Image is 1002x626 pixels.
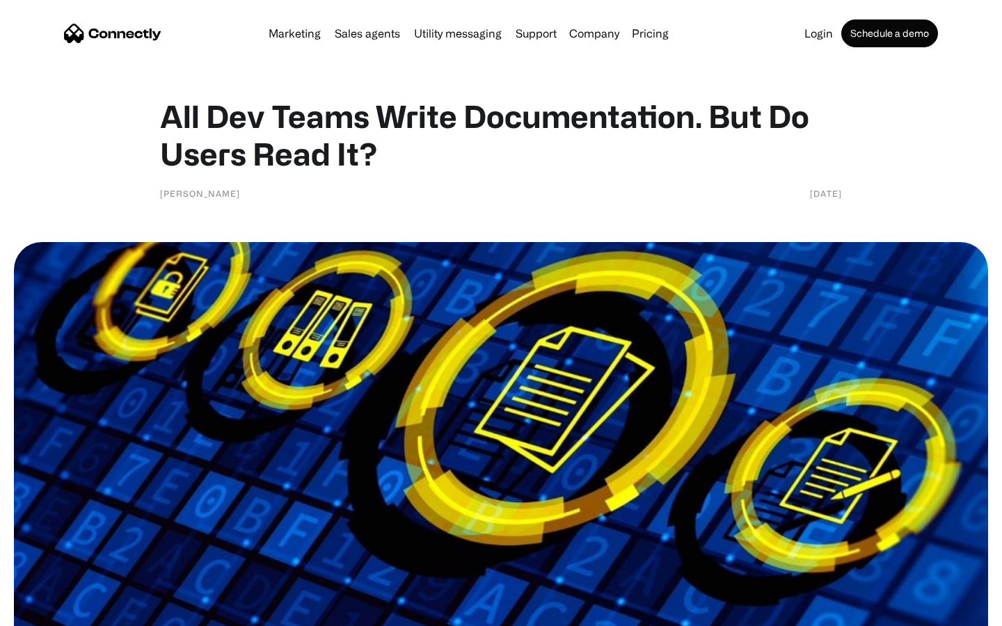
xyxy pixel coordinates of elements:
[263,28,326,39] a: Marketing
[28,602,83,621] ul: Language list
[626,28,674,39] a: Pricing
[160,186,240,200] div: [PERSON_NAME]
[160,97,842,172] h1: All Dev Teams Write Documentation. But Do Users Read It?
[329,28,406,39] a: Sales agents
[569,24,619,43] div: Company
[810,186,842,200] div: [DATE]
[14,602,83,621] aside: Language selected: English
[408,28,507,39] a: Utility messaging
[841,19,938,47] a: Schedule a demo
[799,28,838,39] a: Login
[510,28,562,39] a: Support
